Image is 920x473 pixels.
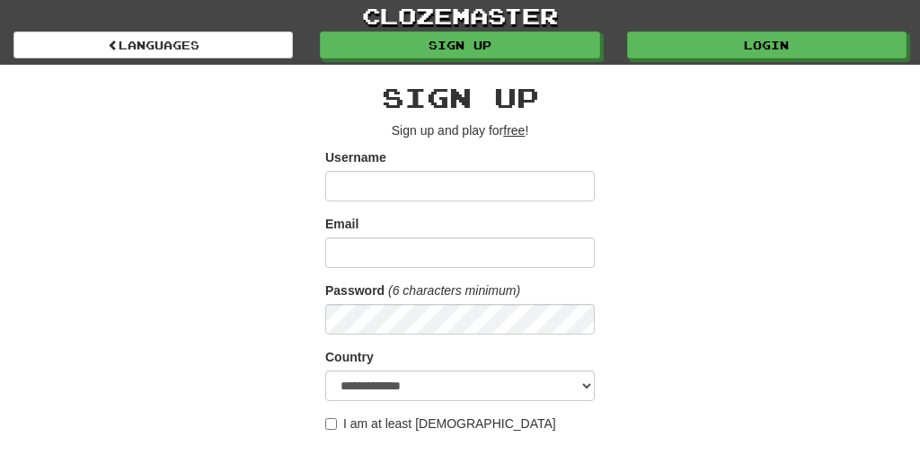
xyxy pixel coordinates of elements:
a: Sign up [320,31,599,58]
a: Languages [13,31,293,58]
input: I am at least [DEMOGRAPHIC_DATA] [325,418,337,430]
em: (6 characters minimum) [388,283,520,298]
u: free [503,123,525,138]
h2: Sign up [325,83,595,112]
label: Country [325,348,374,366]
label: Password [325,281,385,299]
a: Login [627,31,907,58]
p: Sign up and play for ! [325,121,595,139]
label: Email [325,215,358,233]
label: I am at least [DEMOGRAPHIC_DATA] [325,415,556,433]
label: Username [325,148,386,166]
